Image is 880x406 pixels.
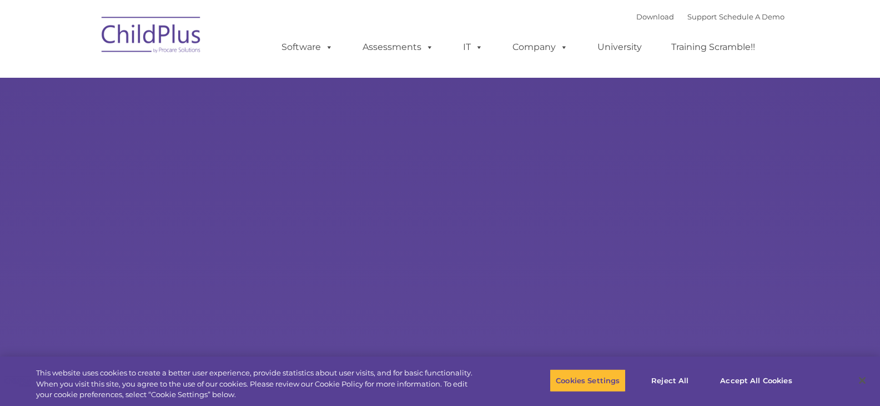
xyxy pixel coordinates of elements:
[36,368,484,400] div: This website uses cookies to create a better user experience, provide statistics about user visit...
[586,36,653,58] a: University
[719,12,785,21] a: Schedule A Demo
[660,36,766,58] a: Training Scramble!!
[501,36,579,58] a: Company
[687,12,717,21] a: Support
[636,12,674,21] a: Download
[635,369,705,392] button: Reject All
[96,9,207,64] img: ChildPlus by Procare Solutions
[270,36,344,58] a: Software
[850,368,874,393] button: Close
[636,12,785,21] font: |
[550,369,626,392] button: Cookies Settings
[452,36,494,58] a: IT
[351,36,445,58] a: Assessments
[714,369,798,392] button: Accept All Cookies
